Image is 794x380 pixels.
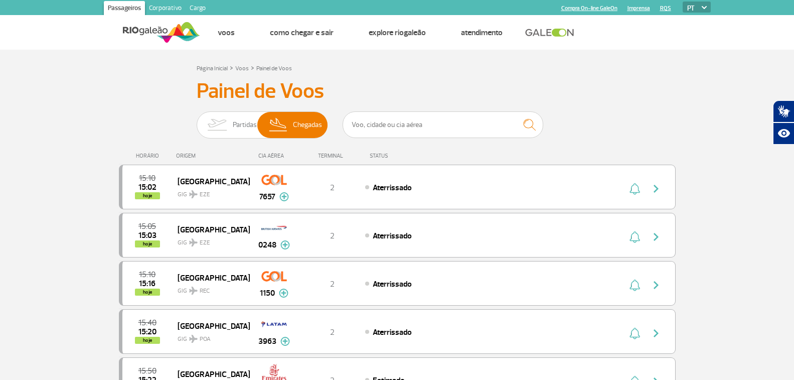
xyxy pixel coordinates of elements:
[135,240,160,247] span: hoje
[197,79,598,104] h3: Painel de Voos
[264,112,293,138] img: slider-desembarque
[373,279,412,289] span: Aterrissado
[629,231,640,243] img: sino-painel-voo.svg
[251,62,254,73] a: >
[330,279,335,289] span: 2
[138,232,156,239] span: 2025-09-29 15:03:00
[330,327,335,337] span: 2
[343,111,543,138] input: Voo, cidade ou cia aérea
[200,287,210,296] span: REC
[650,183,662,195] img: seta-direita-painel-voo.svg
[176,153,249,159] div: ORIGEM
[122,153,177,159] div: HORÁRIO
[299,153,365,159] div: TERMINAL
[369,28,426,38] a: Explore RIOgaleão
[218,28,235,38] a: Voos
[280,240,290,249] img: mais-info-painel-voo.svg
[365,153,446,159] div: STATUS
[138,367,156,374] span: 2025-09-29 15:50:00
[629,183,640,195] img: sino-painel-voo.svg
[461,28,503,38] a: Atendimento
[650,231,662,243] img: seta-direita-painel-voo.svg
[256,65,292,72] a: Painel de Voos
[200,190,210,199] span: EZE
[201,112,233,138] img: slider-embarque
[139,175,155,182] span: 2025-09-29 15:10:00
[773,100,794,145] div: Plugin de acessibilidade da Hand Talk.
[259,191,275,203] span: 7657
[773,100,794,122] button: Abrir tradutor de língua de sinais.
[189,287,198,295] img: destiny_airplane.svg
[178,233,242,247] span: GIG
[330,183,335,193] span: 2
[138,319,156,326] span: 2025-09-29 15:40:00
[280,337,290,346] img: mais-info-painel-voo.svg
[186,1,210,17] a: Cargo
[627,5,650,12] a: Imprensa
[200,335,211,344] span: POA
[373,183,412,193] span: Aterrissado
[650,327,662,339] img: seta-direita-painel-voo.svg
[178,223,242,236] span: [GEOGRAPHIC_DATA]
[230,62,233,73] a: >
[178,319,242,332] span: [GEOGRAPHIC_DATA]
[139,280,155,287] span: 2025-09-29 15:16:41
[178,281,242,296] span: GIG
[138,223,156,230] span: 2025-09-29 15:05:00
[189,190,198,198] img: destiny_airplane.svg
[561,5,617,12] a: Compra On-line GaleOn
[660,5,671,12] a: RQS
[235,65,249,72] a: Voos
[145,1,186,17] a: Corporativo
[650,279,662,291] img: seta-direita-painel-voo.svg
[178,329,242,344] span: GIG
[629,327,640,339] img: sino-painel-voo.svg
[178,185,242,199] span: GIG
[293,112,322,138] span: Chegadas
[138,184,156,191] span: 2025-09-29 15:02:59
[200,238,210,247] span: EZE
[135,337,160,344] span: hoje
[330,231,335,241] span: 2
[178,175,242,188] span: [GEOGRAPHIC_DATA]
[189,238,198,246] img: destiny_airplane.svg
[178,271,242,284] span: [GEOGRAPHIC_DATA]
[197,65,228,72] a: Página Inicial
[135,289,160,296] span: hoje
[139,271,155,278] span: 2025-09-29 15:10:00
[189,335,198,343] img: destiny_airplane.svg
[104,1,145,17] a: Passageiros
[373,231,412,241] span: Aterrissado
[258,335,276,347] span: 3963
[373,327,412,337] span: Aterrissado
[249,153,299,159] div: CIA AÉREA
[270,28,334,38] a: Como chegar e sair
[260,287,275,299] span: 1150
[279,289,288,298] img: mais-info-painel-voo.svg
[135,192,160,199] span: hoje
[258,239,276,251] span: 0248
[233,112,257,138] span: Partidas
[279,192,289,201] img: mais-info-painel-voo.svg
[138,328,156,335] span: 2025-09-29 15:20:00
[629,279,640,291] img: sino-painel-voo.svg
[773,122,794,145] button: Abrir recursos assistivos.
